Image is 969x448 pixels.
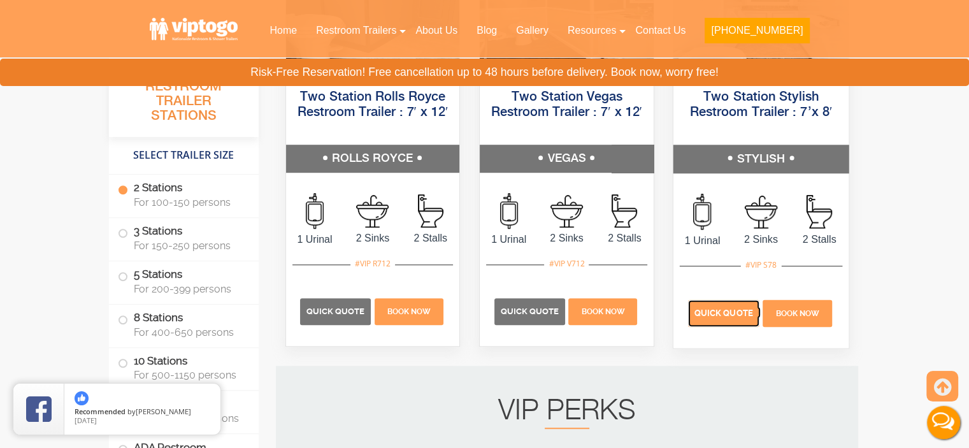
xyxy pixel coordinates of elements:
img: an icon of urinal [306,193,324,229]
span: 2 Stalls [790,231,849,247]
span: 1 Urinal [673,233,731,248]
span: Quick Quote [306,307,364,316]
label: 10 Stations [118,348,250,387]
a: Book Now [761,307,834,318]
a: Two Station Stylish Restroom Trailer : 7’x 8′ [689,90,832,119]
span: Quick Quote [501,307,559,316]
h5: ROLLS ROYCE [286,145,460,173]
span: For 400-650 persons [134,326,243,338]
label: 2 Stations [118,175,250,214]
img: an icon of stall [612,194,637,228]
span: For 150-250 persons [134,240,243,252]
a: Gallery [506,17,558,45]
a: [PHONE_NUMBER] [695,17,819,51]
h4: Select Trailer Size [109,143,259,168]
h5: VEGAS [480,145,654,173]
span: 2 Stalls [401,231,459,246]
a: Quick Quote [300,305,373,316]
span: For 100-150 persons [134,196,243,208]
button: Live Chat [918,397,969,448]
a: Blog [467,17,506,45]
span: Quick Quote [694,308,753,318]
a: Contact Us [626,17,695,45]
span: Recommended [75,407,126,416]
img: an icon of sink [550,195,583,228]
h2: VIP PERKS [301,398,833,429]
img: an icon of urinal [693,194,711,230]
img: an icon of stall [418,194,443,228]
div: #VIP S78 [740,257,781,273]
label: 3 Stations [118,218,250,257]
img: an icon of urinal [500,193,518,229]
h3: All Portable Restroom Trailer Stations [109,61,259,137]
div: #VIP V712 [544,256,589,272]
span: Book Now [775,309,819,318]
img: an icon of sink [356,195,389,228]
a: Home [260,17,306,45]
span: Book Now [387,307,431,316]
span: 1 Urinal [480,232,538,247]
a: Resources [558,17,626,45]
h5: STYLISH [673,145,848,173]
span: 1 Urinal [286,232,344,247]
label: 8 Stations [118,305,250,344]
span: Book Now [581,307,624,316]
img: Review Rating [26,396,52,422]
span: 2 Stalls [596,231,654,246]
span: 2 Sinks [343,231,401,246]
span: by [75,408,210,417]
span: [DATE] [75,415,97,425]
button: [PHONE_NUMBER] [705,18,809,43]
a: Quick Quote [688,307,761,318]
span: 2 Sinks [731,231,790,247]
a: Two Station Vegas Restroom Trailer : 7′ x 12′ [491,90,642,119]
a: Restroom Trailers [306,17,406,45]
a: Two Station Rolls Royce Restroom Trailer : 7′ x 12′ [297,90,448,119]
span: [PERSON_NAME] [136,407,191,416]
img: an icon of stall [807,195,832,229]
span: 2 Sinks [538,231,596,246]
a: About Us [406,17,467,45]
label: 5 Stations [118,261,250,301]
img: an icon of sink [744,195,777,228]
a: Book Now [373,305,445,316]
img: thumbs up icon [75,391,89,405]
span: For 500-1150 persons [134,369,243,381]
a: Book Now [567,305,639,316]
span: For 200-399 persons [134,283,243,295]
div: #VIP R712 [350,256,395,272]
a: Quick Quote [494,305,567,316]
